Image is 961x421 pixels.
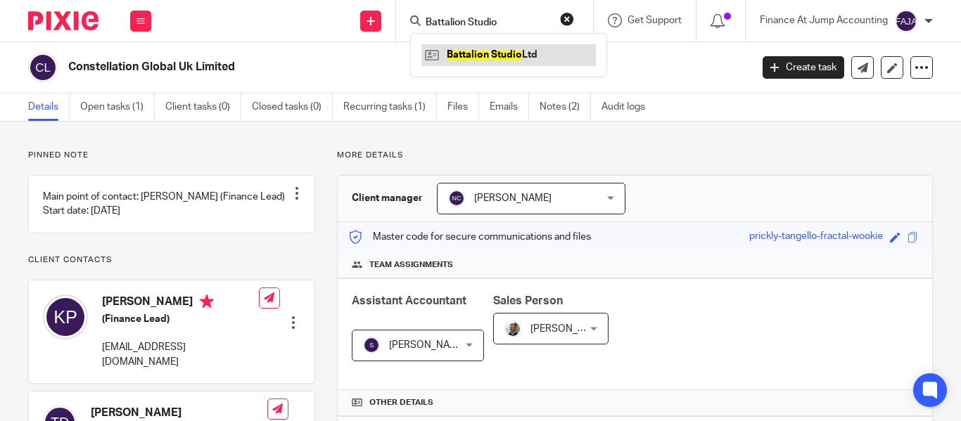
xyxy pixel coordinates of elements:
span: [PERSON_NAME] [474,193,552,203]
div: prickly-tangello-fractal-wookie [749,229,883,245]
p: Master code for secure communications and files [348,230,591,244]
span: Assistant Accountant [352,295,466,306]
h4: [PERSON_NAME] [91,406,267,420]
h2: Constellation Global Uk Limited [68,60,607,75]
p: [EMAIL_ADDRESS][DOMAIN_NAME] [102,340,259,369]
input: Search [424,17,551,30]
span: Team assignments [369,259,453,271]
img: svg%3E [363,337,380,354]
span: Other details [369,397,433,408]
img: svg%3E [895,10,917,32]
a: Open tasks (1) [80,93,155,121]
a: Create task [763,56,844,79]
button: Clear [560,12,574,26]
img: Matt%20Circle.png [504,320,521,337]
a: Client tasks (0) [165,93,241,121]
p: More details [337,150,933,161]
a: Notes (2) [540,93,591,121]
p: Pinned note [28,150,315,161]
p: Client contacts [28,254,315,266]
img: Pixie [28,11,98,30]
p: Finance At Jump Accounting [760,13,888,27]
span: [PERSON_NAME] [530,324,608,334]
a: Files [447,93,479,121]
h4: [PERSON_NAME] [102,294,259,312]
a: Details [28,93,70,121]
a: Closed tasks (0) [252,93,333,121]
span: Get Support [628,15,682,25]
i: Primary [200,294,214,309]
img: svg%3E [43,294,88,339]
a: Audit logs [602,93,656,121]
img: svg%3E [448,190,465,207]
a: Emails [490,93,529,121]
a: Recurring tasks (1) [343,93,437,121]
span: [PERSON_NAME] K V [389,340,483,350]
h3: Client manager [352,191,423,205]
h5: (Finance Lead) [102,312,259,326]
span: Sales Person [493,295,563,306]
img: svg%3E [28,53,58,82]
